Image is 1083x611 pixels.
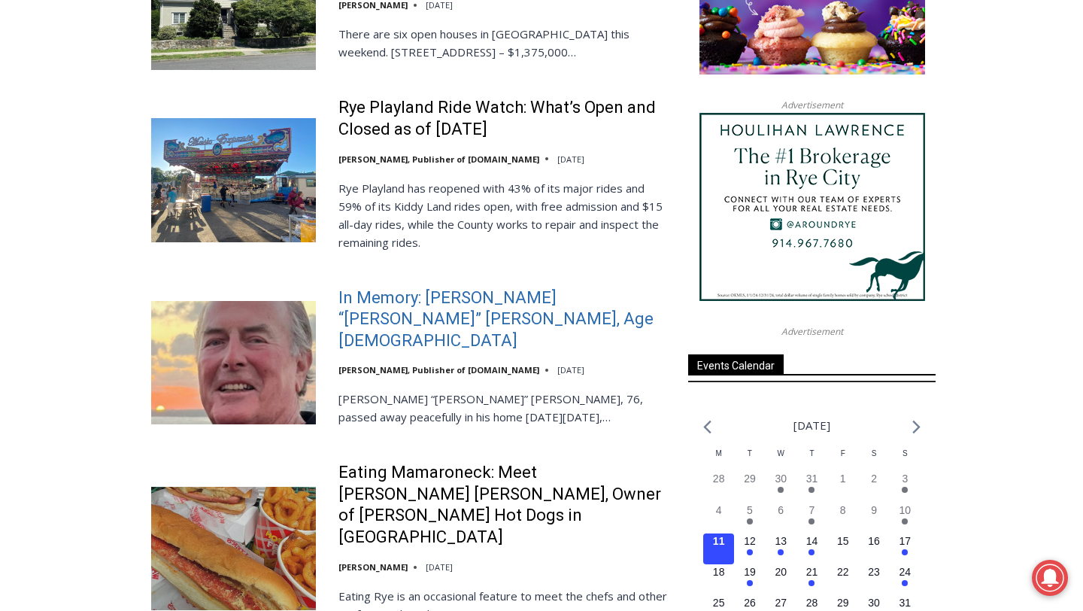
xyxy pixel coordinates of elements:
a: Eating Mamaroneck: Meet [PERSON_NAME] [PERSON_NAME], Owner of [PERSON_NAME] Hot Dogs in [GEOGRAPH... [338,462,669,548]
div: Friday [827,448,858,471]
time: 3 [902,473,908,485]
em: Has events [902,487,908,493]
em: Has events [778,487,784,493]
div: "...watching a master [PERSON_NAME] chef prepare an omakase meal is fascinating dinner theater an... [155,94,221,180]
button: 14 Has events [796,533,827,564]
a: Open Tues. - Sun. [PHONE_NUMBER] [1,151,151,187]
em: Has events [808,549,815,555]
time: 10 [899,504,912,516]
span: Advertisement [766,324,858,339]
button: 10 Has events [890,503,921,533]
span: M [715,449,721,457]
time: 14 [806,535,818,547]
time: 25 [713,597,725,609]
em: Has events [902,518,908,524]
time: 1 [840,473,846,485]
button: 28 [703,471,734,502]
time: [DATE] [557,364,584,375]
img: Rye Playland Ride Watch: What’s Open and Closed as of Thursday, August 7, 2025 [151,118,316,242]
em: Has events [778,549,784,555]
button: 21 Has events [796,564,827,595]
time: 21 [806,566,818,578]
button: 7 Has events [796,503,827,533]
a: Rye Playland Ride Watch: What’s Open and Closed as of [DATE] [338,97,669,140]
em: Has events [747,518,753,524]
span: Open Tues. - Sun. [PHONE_NUMBER] [5,155,147,212]
time: 7 [809,504,815,516]
img: Houlihan Lawrence The #1 Brokerage in Rye City [699,113,925,301]
a: In Memory: [PERSON_NAME] “[PERSON_NAME]” [PERSON_NAME], Age [DEMOGRAPHIC_DATA] [338,287,669,352]
button: 18 [703,564,734,595]
button: 5 Has events [734,503,765,533]
div: Monday [703,448,734,471]
time: 20 [775,566,787,578]
time: 16 [868,535,880,547]
span: T [809,449,814,457]
li: [DATE] [793,415,830,436]
div: "We would have speakers with experience in local journalism speak to us about their experiences a... [380,1,711,146]
time: 8 [840,504,846,516]
p: [PERSON_NAME] “[PERSON_NAME]” [PERSON_NAME], 76, passed away peacefully in his home [DATE][DATE],… [338,390,669,426]
em: Has events [808,518,815,524]
div: Wednesday [766,448,796,471]
span: T [748,449,752,457]
a: Previous month [703,420,711,434]
a: Next month [912,420,921,434]
a: [PERSON_NAME] [338,561,408,573]
span: F [841,449,845,457]
a: Intern @ [DOMAIN_NAME] [362,146,729,187]
time: 17 [899,535,912,547]
button: 30 Has events [766,471,796,502]
time: 15 [837,535,849,547]
time: 30 [775,473,787,485]
p: Rye Playland has reopened with 43% of its major rides and 59% of its Kiddy Land rides open, with ... [338,179,669,251]
span: Advertisement [766,98,858,112]
div: Thursday [796,448,827,471]
time: 13 [775,535,787,547]
time: 31 [806,473,818,485]
time: 6 [778,504,784,516]
time: 9 [871,504,877,516]
button: 8 [827,503,858,533]
em: Has events [808,487,815,493]
time: 22 [837,566,849,578]
span: Intern @ [DOMAIN_NAME] [393,150,697,184]
button: 17 Has events [890,533,921,564]
a: Book [PERSON_NAME]'s Good Humor for Your Event [447,5,543,68]
time: 19 [744,566,756,578]
time: 11 [713,535,725,547]
time: 28 [806,597,818,609]
em: Has events [747,580,753,586]
button: 12 Has events [734,533,765,564]
button: 31 Has events [796,471,827,502]
div: Saturday [858,448,889,471]
time: [DATE] [557,154,584,165]
time: 26 [744,597,756,609]
img: s_800_d653096d-cda9-4b24-94f4-9ae0c7afa054.jpeg [364,1,454,68]
div: Sunday [890,448,921,471]
time: 24 [899,566,912,578]
button: 20 [766,564,796,595]
button: 11 [703,533,734,564]
a: [PERSON_NAME], Publisher of [DOMAIN_NAME] [338,364,539,375]
time: 4 [716,504,722,516]
button: 19 Has events [734,564,765,595]
div: Book [PERSON_NAME]'s Good Humor for Your Drive by Birthday [99,20,372,48]
button: 6 [766,503,796,533]
time: [DATE] [426,561,453,573]
em: Has events [902,580,908,586]
time: 29 [837,597,849,609]
em: Has events [808,580,815,586]
time: 18 [713,566,725,578]
time: 5 [747,504,753,516]
time: 29 [744,473,756,485]
time: 2 [871,473,877,485]
button: 29 [734,471,765,502]
em: Has events [902,549,908,555]
img: Eating Mamaroneck: Meet Gene Christian Baca, Owner of Walter’s Hot Dogs in Mamaroneck [151,487,316,610]
time: 27 [775,597,787,609]
button: 24 Has events [890,564,921,595]
button: 2 [858,471,889,502]
span: Events Calendar [688,354,784,375]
